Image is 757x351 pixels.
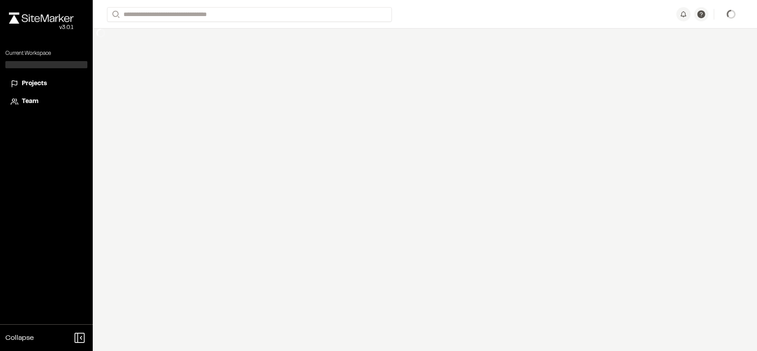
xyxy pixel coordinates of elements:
button: Search [107,7,123,22]
span: Team [22,97,38,107]
span: Projects [22,79,47,89]
div: Oh geez...please don't... [9,24,74,32]
a: Projects [11,79,82,89]
span: Collapse [5,333,34,343]
img: rebrand.png [9,12,74,24]
a: Team [11,97,82,107]
p: Current Workspace [5,50,87,58]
